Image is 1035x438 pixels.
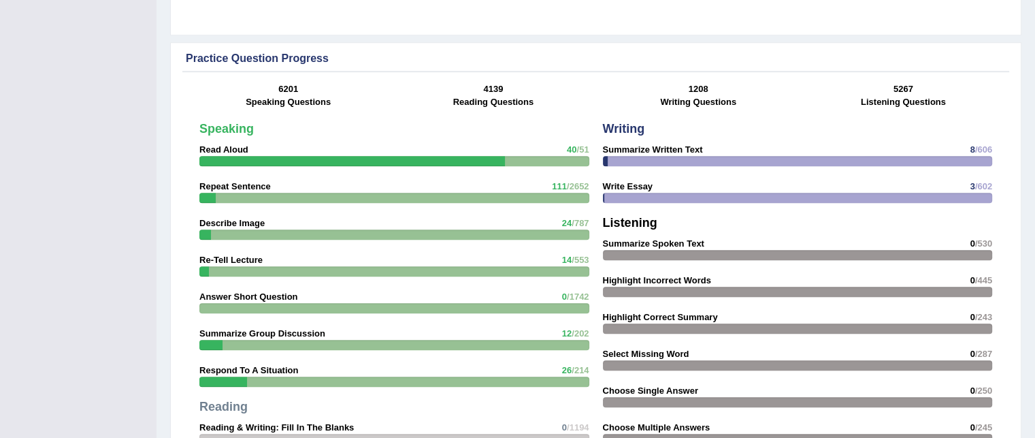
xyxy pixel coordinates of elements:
strong: Summarize Group Discussion [199,328,325,339]
label: Reading Questions [453,95,533,108]
strong: Answer Short Question [199,292,297,302]
label: Speaking Questions [246,95,331,108]
strong: Summarize Spoken Text [603,238,704,249]
span: 0 [970,312,974,322]
span: /787 [572,218,589,228]
strong: Writing [603,122,645,136]
span: /51 [576,144,589,155]
span: /445 [975,275,992,285]
span: 111 [552,181,567,191]
span: 40 [567,144,576,155]
span: 0 [970,349,974,359]
span: 0 [970,422,974,433]
strong: Select Missing Word [603,349,689,359]
strong: Reading & Writing: Fill In The Blanks [199,422,354,433]
span: 12 [562,328,572,339]
span: /287 [975,349,992,359]
strong: Choose Multiple Answers [603,422,710,433]
span: 26 [562,365,572,375]
span: /243 [975,312,992,322]
strong: Summarize Written Text [603,144,703,155]
span: 8 [970,144,974,155]
span: 3 [970,181,974,191]
label: Listening Questions [861,95,946,108]
strong: 1208 [689,84,708,94]
span: 0 [970,238,974,249]
strong: Listening [603,216,657,230]
span: /530 [975,238,992,249]
strong: Highlight Correct Summary [603,312,718,322]
strong: Reading [199,400,248,413]
strong: Respond To A Situation [199,365,298,375]
strong: Choose Single Answer [603,386,698,396]
div: Practice Question Progress [186,50,1006,67]
strong: 4139 [483,84,503,94]
span: /606 [975,144,992,155]
label: Writing Questions [660,95,736,108]
strong: Speaking [199,122,254,136]
span: /245 [975,422,992,433]
span: 0 [970,386,974,396]
span: 0 [970,275,974,285]
span: /202 [572,328,589,339]
strong: Describe Image [199,218,265,228]
span: /553 [572,255,589,265]
strong: Read Aloud [199,144,248,155]
strong: Write Essay [603,181,653,191]
span: /602 [975,181,992,191]
strong: Repeat Sentence [199,181,271,191]
span: 24 [562,218,572,228]
span: 14 [562,255,572,265]
strong: 5267 [893,84,913,94]
span: /250 [975,386,992,396]
span: 0 [562,422,567,433]
span: /1194 [567,422,589,433]
span: /214 [572,365,589,375]
span: 0 [562,292,567,302]
strong: Re-Tell Lecture [199,255,263,265]
span: /1742 [567,292,589,302]
strong: 6201 [278,84,298,94]
strong: Highlight Incorrect Words [603,275,711,285]
span: /2652 [567,181,589,191]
